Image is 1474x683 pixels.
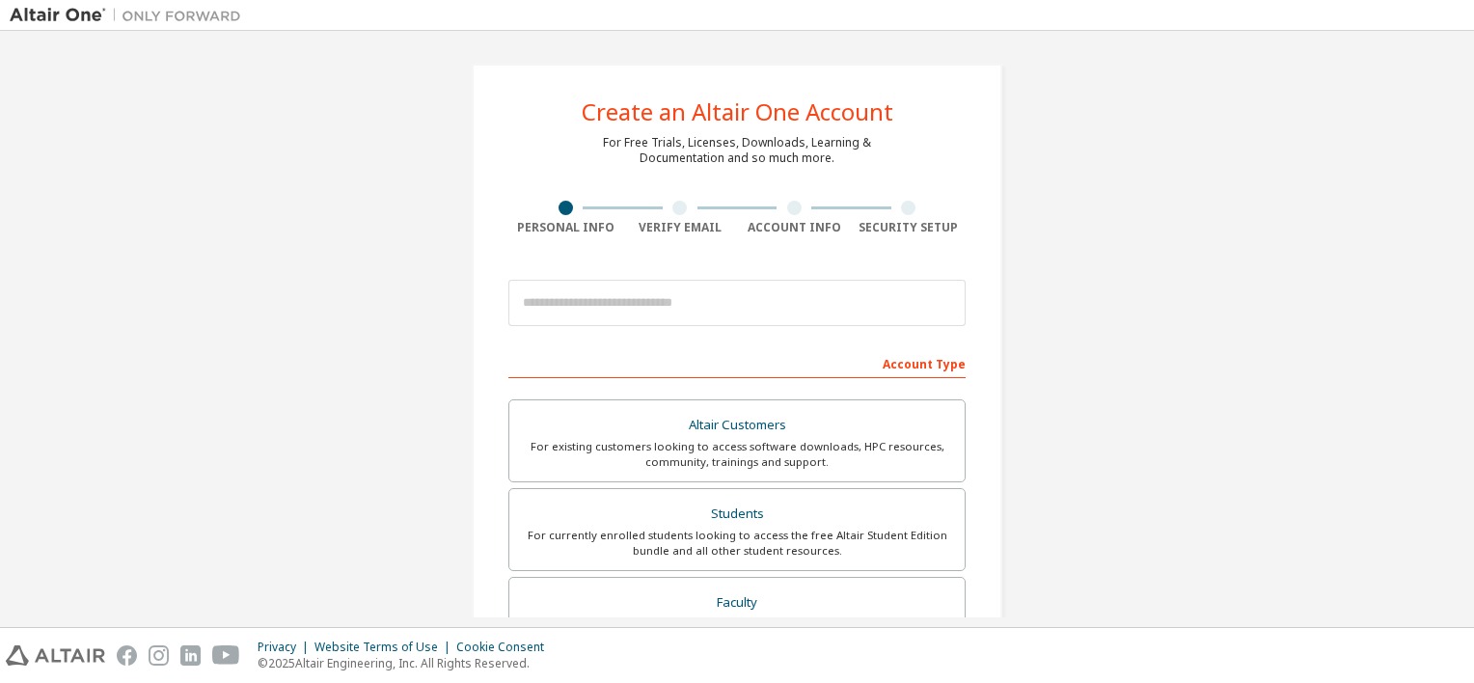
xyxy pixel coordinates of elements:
[521,439,953,470] div: For existing customers looking to access software downloads, HPC resources, community, trainings ...
[10,6,251,25] img: Altair One
[603,135,871,166] div: For Free Trials, Licenses, Downloads, Learning & Documentation and so much more.
[258,655,556,671] p: © 2025 Altair Engineering, Inc. All Rights Reserved.
[521,528,953,559] div: For currently enrolled students looking to access the free Altair Student Edition bundle and all ...
[521,589,953,616] div: Faculty
[180,645,201,666] img: linkedin.svg
[212,645,240,666] img: youtube.svg
[737,220,852,235] div: Account Info
[149,645,169,666] img: instagram.svg
[117,645,137,666] img: facebook.svg
[6,645,105,666] img: altair_logo.svg
[852,220,967,235] div: Security Setup
[456,640,556,655] div: Cookie Consent
[623,220,738,235] div: Verify Email
[521,501,953,528] div: Students
[521,615,953,646] div: For faculty & administrators of academic institutions administering students and accessing softwa...
[508,220,623,235] div: Personal Info
[582,100,893,123] div: Create an Altair One Account
[521,412,953,439] div: Altair Customers
[258,640,314,655] div: Privacy
[508,347,966,378] div: Account Type
[314,640,456,655] div: Website Terms of Use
